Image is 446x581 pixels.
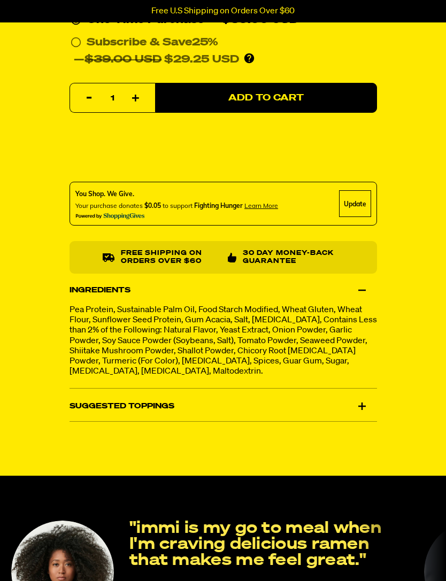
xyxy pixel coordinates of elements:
span: Fighting Hunger [194,202,243,210]
span: Your purchase donates [75,202,143,210]
div: Ingredients [70,275,377,305]
input: quantity [76,84,149,114]
span: Add to Cart [228,94,304,103]
span: Learn more about donating [244,202,278,210]
span: 25% [192,37,218,48]
span: to support [163,202,193,210]
button: Add to Cart [155,83,377,113]
iframe: Marketing Popup [5,531,116,576]
div: You Shop. We Give. [75,190,278,199]
p: Free U.S Shipping on Orders Over $60 [151,6,295,16]
span: $0.05 [144,202,161,210]
p: "immi is my go to meal when I'm craving delicious ramen that makes me feel great." [129,521,411,569]
p: Pea Protein, Sustainable Palm Oil, Food Starch Modified, Wheat Gluten, Wheat Flour, Sunflower See... [70,305,377,377]
div: Subscribe & Save [87,34,218,51]
p: 30 Day Money-Back Guarantee [242,250,343,266]
div: — $29.25 USD [74,51,239,68]
img: Powered By ShoppingGives [75,213,145,220]
p: Free shipping on orders over $60 [121,250,219,266]
div: Update Cause Button [339,191,371,218]
div: Suggested Toppings [70,391,377,421]
del: $39.00 USD [84,55,162,65]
